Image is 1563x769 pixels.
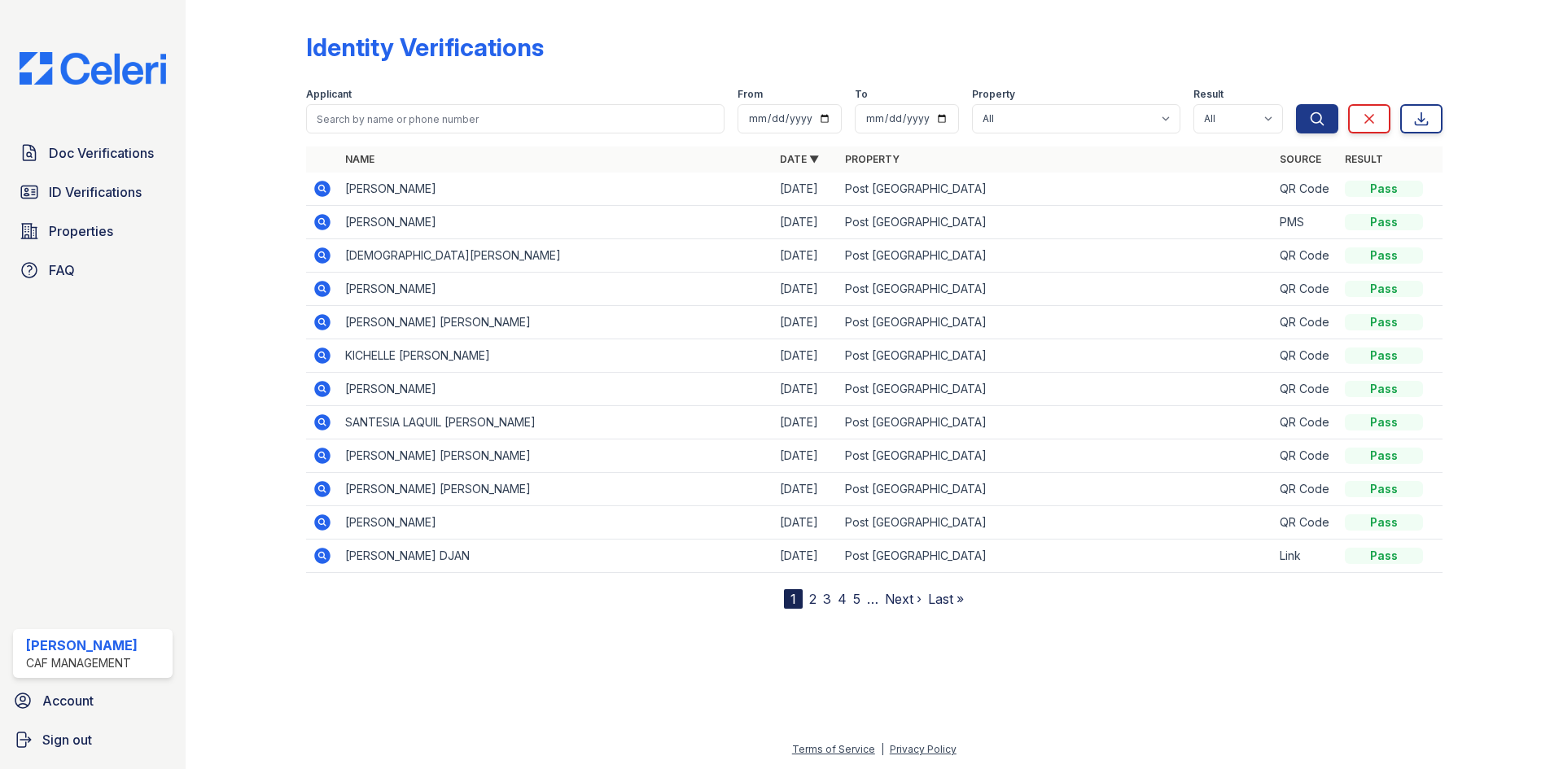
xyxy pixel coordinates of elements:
td: QR Code [1273,373,1338,406]
a: Account [7,684,179,717]
label: From [738,88,763,101]
td: Post [GEOGRAPHIC_DATA] [838,506,1273,540]
div: Pass [1345,381,1423,397]
label: To [855,88,868,101]
div: Pass [1345,548,1423,564]
td: [PERSON_NAME] [PERSON_NAME] [339,439,773,473]
label: Result [1193,88,1224,101]
label: Applicant [306,88,352,101]
a: Property [845,153,900,165]
div: CAF Management [26,655,138,671]
td: QR Code [1273,306,1338,339]
span: ID Verifications [49,182,142,202]
td: [DATE] [773,439,838,473]
td: QR Code [1273,473,1338,506]
td: Post [GEOGRAPHIC_DATA] [838,439,1273,473]
td: [DATE] [773,306,838,339]
div: Identity Verifications [306,33,544,62]
a: Terms of Service [792,743,875,755]
td: Post [GEOGRAPHIC_DATA] [838,206,1273,239]
td: [PERSON_NAME] [339,206,773,239]
td: [PERSON_NAME] [PERSON_NAME] [339,473,773,506]
td: Link [1273,540,1338,573]
div: Pass [1345,181,1423,197]
div: [PERSON_NAME] [26,636,138,655]
td: QR Code [1273,273,1338,306]
div: Pass [1345,347,1423,364]
td: [DATE] [773,239,838,273]
td: [DATE] [773,206,838,239]
a: 3 [823,591,831,607]
a: Result [1345,153,1383,165]
a: Next › [885,591,922,607]
td: PMS [1273,206,1338,239]
span: FAQ [49,260,75,280]
td: Post [GEOGRAPHIC_DATA] [838,540,1273,573]
a: Date ▼ [780,153,819,165]
td: [DATE] [773,506,838,540]
span: Account [42,691,94,710]
a: Privacy Policy [890,743,957,755]
a: Last » [928,591,964,607]
a: FAQ [13,254,173,286]
td: Post [GEOGRAPHIC_DATA] [838,306,1273,339]
td: QR Code [1273,406,1338,439]
td: QR Code [1273,173,1338,206]
td: QR Code [1273,439,1338,473]
div: Pass [1345,281,1423,297]
div: Pass [1345,247,1423,264]
a: Sign out [7,723,179,756]
input: Search by name or phone number [306,104,725,133]
td: Post [GEOGRAPHIC_DATA] [838,239,1273,273]
div: Pass [1345,314,1423,330]
div: 1 [784,589,803,609]
div: Pass [1345,514,1423,531]
td: Post [GEOGRAPHIC_DATA] [838,273,1273,306]
a: 2 [809,591,817,607]
a: Doc Verifications [13,137,173,169]
td: [DEMOGRAPHIC_DATA][PERSON_NAME] [339,239,773,273]
a: Source [1280,153,1321,165]
span: Doc Verifications [49,143,154,163]
td: Post [GEOGRAPHIC_DATA] [838,339,1273,373]
label: Property [972,88,1015,101]
td: QR Code [1273,506,1338,540]
td: [PERSON_NAME] [PERSON_NAME] [339,306,773,339]
td: [DATE] [773,273,838,306]
a: 4 [838,591,847,607]
td: [PERSON_NAME] DJAN [339,540,773,573]
td: [PERSON_NAME] [339,273,773,306]
td: [DATE] [773,406,838,439]
a: Properties [13,215,173,247]
a: Name [345,153,374,165]
div: Pass [1345,214,1423,230]
td: [DATE] [773,173,838,206]
div: Pass [1345,448,1423,464]
div: | [881,743,884,755]
td: [PERSON_NAME] [339,506,773,540]
a: 5 [853,591,860,607]
td: [PERSON_NAME] [339,373,773,406]
td: Post [GEOGRAPHIC_DATA] [838,406,1273,439]
td: KICHELLE [PERSON_NAME] [339,339,773,373]
td: SANTESIA LAQUIL [PERSON_NAME] [339,406,773,439]
td: [DATE] [773,339,838,373]
img: CE_Logo_Blue-a8612792a0a2168367f1c8372b55b34899dd931a85d93a1a3d3e32e68fde9ad4.png [7,52,179,85]
td: QR Code [1273,339,1338,373]
td: QR Code [1273,239,1338,273]
div: Pass [1345,481,1423,497]
td: [PERSON_NAME] [339,173,773,206]
div: Pass [1345,414,1423,430]
span: Sign out [42,730,92,749]
a: ID Verifications [13,176,173,208]
td: Post [GEOGRAPHIC_DATA] [838,173,1273,206]
td: Post [GEOGRAPHIC_DATA] [838,373,1273,406]
td: [DATE] [773,373,838,406]
span: … [867,589,878,609]
td: [DATE] [773,473,838,506]
td: [DATE] [773,540,838,573]
span: Properties [49,221,113,241]
td: Post [GEOGRAPHIC_DATA] [838,473,1273,506]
